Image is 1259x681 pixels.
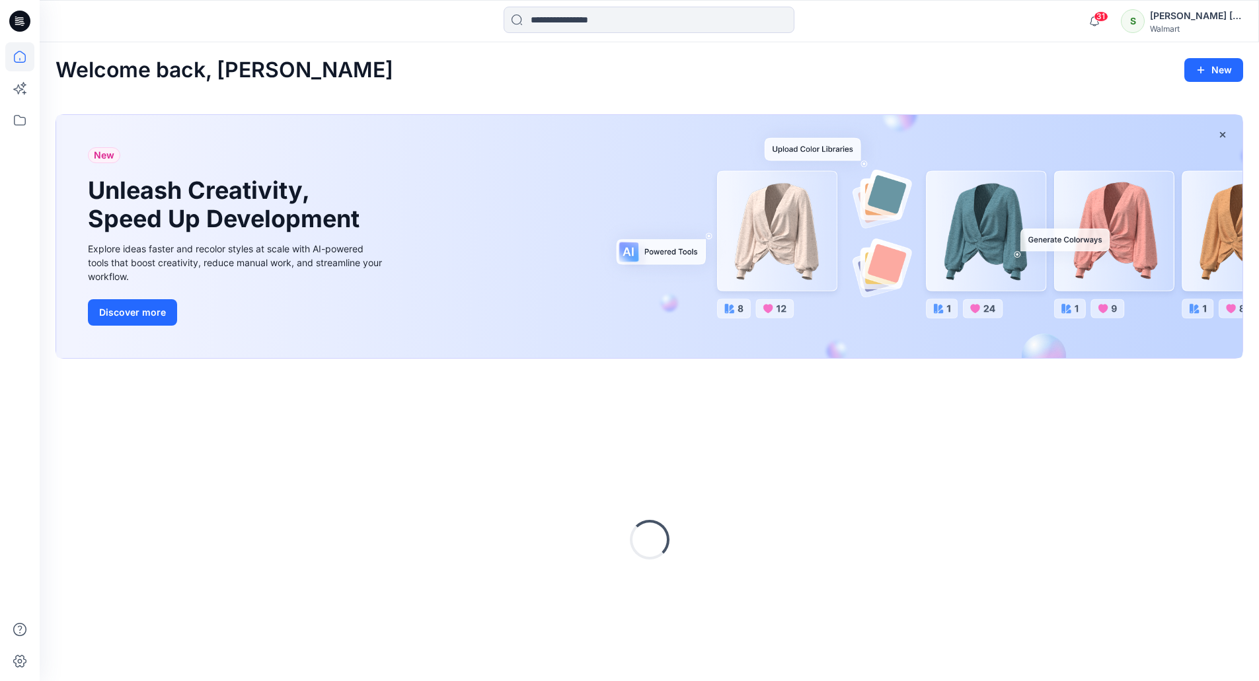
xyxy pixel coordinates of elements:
[1150,24,1242,34] div: Walmart
[88,299,177,326] button: Discover more
[94,147,114,163] span: New
[88,242,385,283] div: Explore ideas faster and recolor styles at scale with AI-powered tools that boost creativity, red...
[1121,9,1145,33] div: S​
[88,176,365,233] h1: Unleash Creativity, Speed Up Development
[1094,11,1108,22] span: 31
[56,58,393,83] h2: Welcome back, [PERSON_NAME]
[1150,8,1242,24] div: [PERSON_NAME] ​[PERSON_NAME]
[88,299,385,326] a: Discover more
[1184,58,1243,82] button: New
